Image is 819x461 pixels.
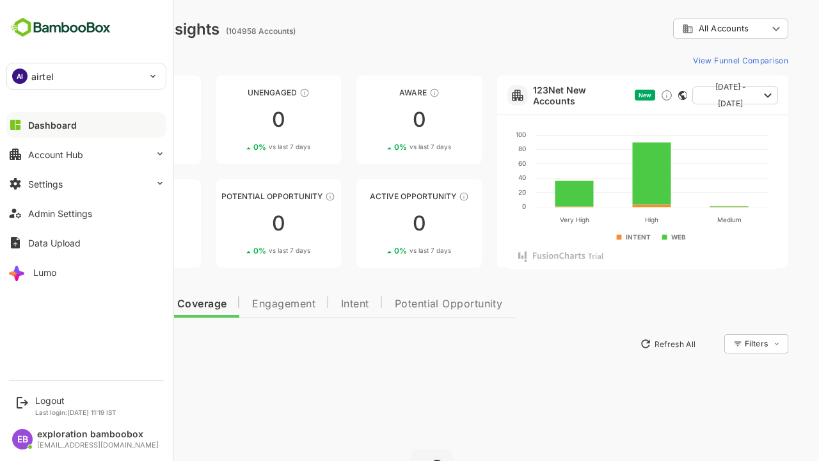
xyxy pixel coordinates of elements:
[658,79,714,112] span: [DATE] - [DATE]
[6,171,166,197] button: Settings
[349,142,406,152] div: 0 %
[473,174,481,181] text: 40
[473,188,481,196] text: 20
[31,20,175,38] div: Dashboard Insights
[414,191,424,202] div: These accounts have open opportunities which might be at any of the Sales Stages
[672,216,697,223] text: Medium
[515,216,545,224] text: Very High
[312,88,437,97] div: Aware
[33,267,56,278] div: Lumo
[84,246,125,255] span: vs last 7 days
[31,191,156,201] div: Engaged
[37,441,159,449] div: [EMAIL_ADDRESS][DOMAIN_NAME]
[365,142,406,152] span: vs last 7 days
[37,429,159,440] div: exploration bamboobox
[628,17,743,42] div: All Accounts
[648,86,733,104] button: [DATE] - [DATE]
[255,88,265,98] div: These accounts have not shown enough engagement and need nurturing
[350,299,458,309] span: Potential Opportunity
[637,23,723,35] div: All Accounts
[28,238,81,248] div: Data Upload
[31,76,156,164] a: UnreachedThese accounts have not been engaged with for a defined time period00%vs last 7 days
[68,246,125,255] div: 0 %
[28,149,83,160] div: Account Hub
[171,213,297,234] div: 0
[296,299,324,309] span: Intent
[28,208,92,219] div: Admin Settings
[349,246,406,255] div: 0 %
[7,63,166,89] div: AIairtel
[31,109,156,130] div: 0
[643,50,743,70] button: View Funnel Comparison
[365,246,406,255] span: vs last 7 days
[44,299,182,309] span: Data Quality and Coverage
[28,120,77,131] div: Dashboard
[594,92,607,99] span: New
[385,88,395,98] div: These accounts have just entered the buying cycle and need further nurturing
[12,429,33,449] div: EB
[84,142,125,152] span: vs last 7 days
[224,142,266,152] span: vs last 7 days
[108,191,118,202] div: These accounts are warm, further nurturing would qualify them to MQAs
[28,179,63,190] div: Settings
[207,299,271,309] span: Engagement
[171,88,297,97] div: Unengaged
[600,216,614,224] text: High
[471,131,481,138] text: 100
[6,142,166,167] button: Account Hub
[280,191,290,202] div: These accounts are MQAs and can be passed on to Inside Sales
[700,339,723,348] div: Filters
[473,145,481,152] text: 80
[312,179,437,268] a: Active OpportunityThese accounts have open opportunities which might be at any of the Sales Stage...
[31,70,54,83] p: airtel
[6,112,166,138] button: Dashboard
[312,213,437,234] div: 0
[31,179,156,268] a: EngagedThese accounts are warm, further nurturing would qualify them to MQAs00%vs last 7 days
[209,246,266,255] div: 0 %
[477,202,481,210] text: 0
[31,88,156,97] div: Unreached
[6,230,166,255] button: Data Upload
[31,332,124,355] button: New Insights
[31,213,156,234] div: 0
[12,69,28,84] div: AI
[171,109,297,130] div: 0
[488,85,585,106] a: 123Net New Accounts
[473,159,481,167] text: 60
[6,259,166,285] button: Lumo
[171,76,297,164] a: UnengagedThese accounts have not shown enough engagement and need nurturing00%vs last 7 days
[312,76,437,164] a: AwareThese accounts have just entered the buying cycle and need further nurturing00%vs last 7 days
[633,91,642,100] div: This card does not support filter and segments
[209,142,266,152] div: 0 %
[171,191,297,201] div: Potential Opportunity
[312,191,437,201] div: Active Opportunity
[35,408,116,416] p: Last login: [DATE] 11:19 IST
[35,395,116,406] div: Logout
[654,24,704,33] span: All Accounts
[6,200,166,226] button: Admin Settings
[181,26,255,36] ag: (104958 Accounts)
[224,246,266,255] span: vs last 7 days
[312,109,437,130] div: 0
[171,179,297,268] a: Potential OpportunityThese accounts are MQAs and can be passed on to Inside Sales00%vs last 7 days
[6,15,115,40] img: BambooboxFullLogoMark.5f36c76dfaba33ec1ec1367b70bb1252.svg
[68,142,125,152] div: 0 %
[114,88,124,98] div: These accounts have not been engaged with for a defined time period
[589,334,656,354] button: Refresh All
[699,332,743,355] div: Filters
[616,89,628,102] div: Discover new ICP-fit accounts showing engagement — via intent surges, anonymous website visits, L...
